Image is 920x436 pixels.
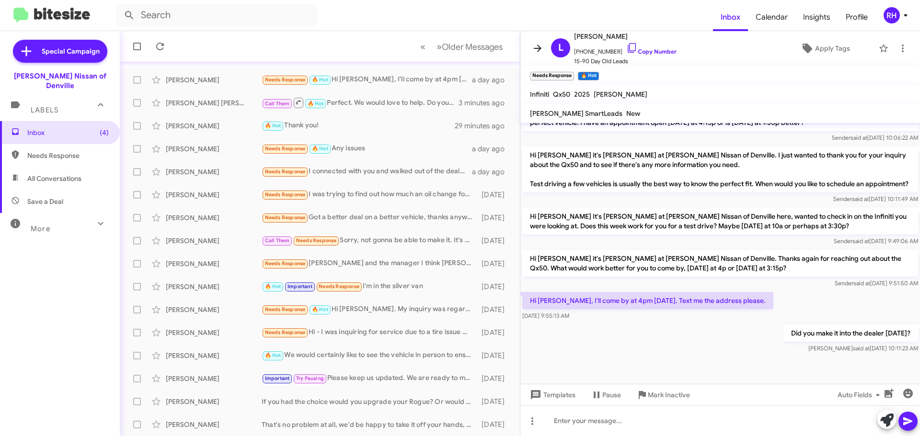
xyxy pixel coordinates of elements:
[166,236,262,246] div: [PERSON_NAME]
[477,259,512,268] div: [DATE]
[713,3,748,31] a: Inbox
[27,174,81,183] span: All Conversations
[116,4,317,27] input: Search
[166,397,262,406] div: [PERSON_NAME]
[166,98,262,108] div: [PERSON_NAME] [PERSON_NAME]
[459,98,512,108] div: 3 minutes ago
[166,305,262,314] div: [PERSON_NAME]
[574,90,590,99] span: 2025
[838,386,884,403] span: Auto Fields
[262,212,477,223] div: Got a better deal on a better vehicle, thanks anyway.
[832,134,918,141] span: Sender [DATE] 10:06:22 AM
[477,282,512,291] div: [DATE]
[472,75,512,85] div: a day ago
[166,213,262,223] div: [PERSON_NAME]
[477,351,512,360] div: [DATE]
[262,420,477,429] div: That's no problem at all, we'd be happy to take it off your hands, can you drive it here [DATE]? ...
[27,128,109,137] span: Inbox
[477,397,512,406] div: [DATE]
[574,56,677,66] span: 15-90 Day Old Leads
[830,386,891,403] button: Auto Fields
[477,328,512,337] div: [DATE]
[442,42,503,52] span: Older Messages
[594,90,647,99] span: [PERSON_NAME]
[626,109,640,118] span: New
[834,237,918,245] span: Sender [DATE] 9:49:06 AM
[265,260,306,267] span: Needs Response
[31,106,58,114] span: Labels
[553,90,570,99] span: Qx50
[808,345,918,352] span: [PERSON_NAME] [DATE] 10:11:23 AM
[262,258,477,269] div: [PERSON_NAME] and the manager I think [PERSON_NAME]
[530,90,549,99] span: Infiniti
[296,375,324,381] span: Try Pausing
[166,420,262,429] div: [PERSON_NAME]
[312,306,328,313] span: 🔥 Hot
[262,166,472,177] div: I connected with you and walked out of the dealership because the deal discussed was a lie.
[520,386,583,403] button: Templates
[262,281,477,292] div: I'm in the silver van
[776,40,874,57] button: Apply Tags
[265,168,306,175] span: Needs Response
[166,144,262,154] div: [PERSON_NAME]
[522,208,918,235] p: Hi [PERSON_NAME] It's [PERSON_NAME] at [PERSON_NAME] Nissan of Denville here, wanted to check in ...
[574,42,677,56] span: [PHONE_NUMBER]
[558,40,563,56] span: L
[262,189,477,200] div: I was trying to find out how much an oil change for a 2015 Nissan Altima is and if it includes th...
[472,167,512,177] div: a day ago
[838,3,875,31] span: Profile
[477,236,512,246] div: [DATE]
[265,375,290,381] span: Important
[852,237,869,245] span: said at
[166,282,262,291] div: [PERSON_NAME]
[629,386,698,403] button: Mark Inactive
[31,224,50,233] span: More
[522,250,918,277] p: Hi [PERSON_NAME] it's [PERSON_NAME] at [PERSON_NAME] Nissan of Denville. Thanks again for reachin...
[602,386,621,403] span: Pause
[262,304,477,315] div: Hi [PERSON_NAME]. My inquiry was regarding setting up an appointment to get an oil change on my c...
[13,40,107,63] a: Special Campaign
[420,41,425,53] span: «
[262,97,459,109] div: Perfect. We would love to help. Do you have time [DATE] to stop out with us? Or would [DATE] work...
[265,352,281,358] span: 🔥 Hot
[262,120,455,131] div: Thank you!
[166,121,262,131] div: [PERSON_NAME]
[522,292,773,309] p: Hi [PERSON_NAME], I'll come by at 4pm [DATE]. Text me the address please.
[852,195,869,202] span: said at
[312,145,328,152] span: 🔥 Hot
[578,72,598,80] small: 🔥 Hot
[166,259,262,268] div: [PERSON_NAME]
[166,351,262,360] div: [PERSON_NAME]
[477,374,512,383] div: [DATE]
[455,121,512,131] div: 29 minutes ago
[795,3,838,31] a: Insights
[574,31,677,42] span: [PERSON_NAME]
[853,345,870,352] span: said at
[265,329,306,335] span: Needs Response
[851,134,867,141] span: said at
[431,37,508,56] button: Next
[265,214,306,221] span: Needs Response
[437,41,442,53] span: »
[287,283,312,290] span: Important
[648,386,690,403] span: Mark Inactive
[748,3,795,31] a: Calendar
[166,167,262,177] div: [PERSON_NAME]
[522,146,918,192] p: Hi [PERSON_NAME] it's [PERSON_NAME] at [PERSON_NAME] Nissan of Denville. I just wanted to thank y...
[783,324,918,342] p: Did you make it into the dealer [DATE]?
[262,327,477,338] div: Hi - I was inquiring for service due to a tire issue with the Nissan Rogue we have, but issue has...
[262,373,477,384] div: Please keep us updated. We are ready to make you an offer!
[265,145,306,152] span: Needs Response
[312,77,328,83] span: 🔥 Hot
[815,40,850,57] span: Apply Tags
[262,397,477,406] div: If you had the choice would you upgrade your Rogue? Or would you be looking to get into another m...
[472,144,512,154] div: a day ago
[414,37,431,56] button: Previous
[265,306,306,313] span: Needs Response
[477,305,512,314] div: [DATE]
[27,151,109,160] span: Needs Response
[319,283,359,290] span: Needs Response
[477,420,512,429] div: [DATE]
[262,235,477,246] div: Sorry, not gonna be able to make it. It's better if I just call when I can thank you.
[265,283,281,290] span: 🔥 Hot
